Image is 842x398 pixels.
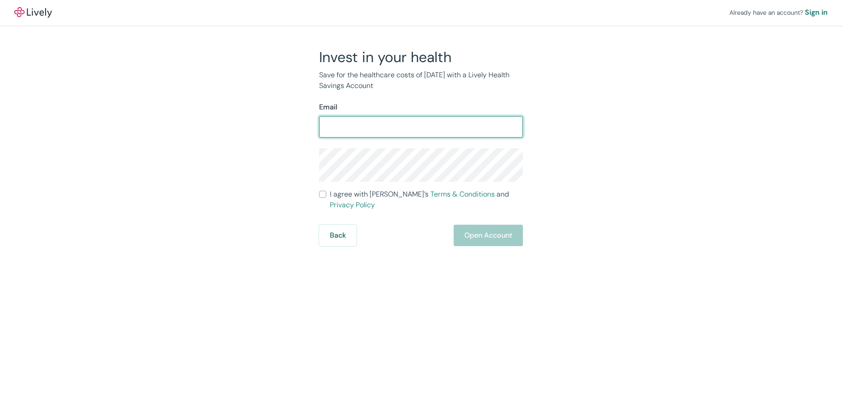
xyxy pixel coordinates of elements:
button: Back [319,225,357,246]
a: Sign in [805,7,828,18]
p: Save for the healthcare costs of [DATE] with a Lively Health Savings Account [319,70,523,91]
label: Email [319,102,337,113]
a: LivelyLively [14,7,52,18]
h2: Invest in your health [319,48,523,66]
span: I agree with [PERSON_NAME]’s and [330,189,523,210]
img: Lively [14,7,52,18]
a: Privacy Policy [330,200,375,209]
div: Already have an account? [729,7,828,18]
a: Terms & Conditions [430,189,495,199]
